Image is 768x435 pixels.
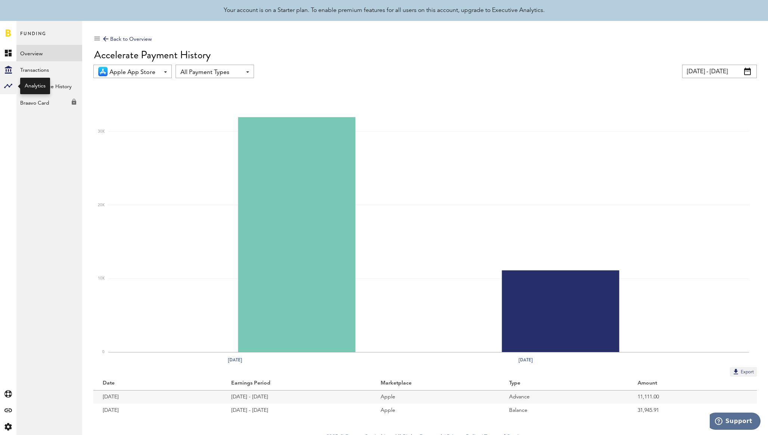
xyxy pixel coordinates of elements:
[98,130,105,133] text: 30K
[180,66,242,79] span: All Payment Types
[109,66,160,79] span: Apple App Store
[228,357,242,363] text: [DATE]
[98,203,105,207] text: 20K
[371,404,500,417] td: Apple
[222,404,371,417] td: [DATE] - [DATE]
[628,390,757,404] td: 11,111.00
[500,404,628,417] td: Balance
[710,413,761,431] iframe: Opens a widget where you can find more information
[500,390,628,404] td: Advance
[102,350,105,354] text: 0
[16,45,82,61] a: Overview
[94,49,757,61] div: Accelerate Payment History
[224,6,545,15] div: Your account is on a Starter plan. To enable premium features for all users on this account, upgr...
[16,94,82,108] div: Braavo Card
[93,404,222,417] td: [DATE]
[103,380,115,386] ng-transclude: Date
[371,390,500,404] td: Apple
[98,277,105,280] text: 10K
[25,82,46,90] div: Analytics
[509,380,521,386] ng-transclude: Type
[103,35,152,44] div: Back to Overview
[518,357,533,363] text: [DATE]
[93,390,222,404] td: [DATE]
[231,380,271,386] ng-transclude: Earnings Period
[16,61,82,78] a: Transactions
[16,78,82,94] a: Daily Advance History
[628,404,757,417] td: 31,945.91
[222,390,371,404] td: [DATE] - [DATE]
[730,367,757,377] button: Export
[381,380,412,386] ng-transclude: Marketplace
[638,380,658,386] ng-transclude: Amount
[732,368,740,375] img: Export
[20,29,46,45] span: Funding
[98,67,108,76] img: 21.png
